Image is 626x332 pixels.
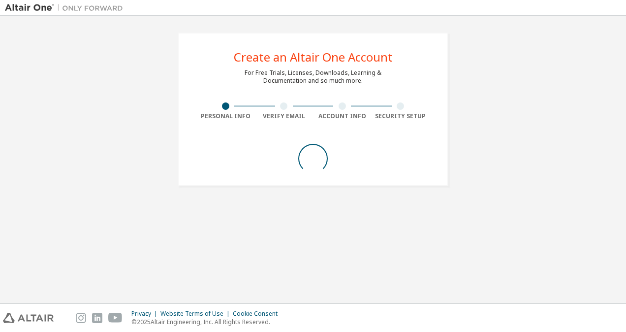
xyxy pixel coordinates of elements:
div: Personal Info [196,112,255,120]
div: Privacy [131,310,160,318]
div: Cookie Consent [233,310,283,318]
div: Create an Altair One Account [234,51,393,63]
p: © 2025 Altair Engineering, Inc. All Rights Reserved. [131,318,283,326]
div: Account Info [313,112,372,120]
div: For Free Trials, Licenses, Downloads, Learning & Documentation and so much more. [245,69,381,85]
div: Security Setup [372,112,430,120]
div: Website Terms of Use [160,310,233,318]
img: youtube.svg [108,313,123,323]
div: Verify Email [255,112,313,120]
img: Altair One [5,3,128,13]
img: instagram.svg [76,313,86,323]
img: linkedin.svg [92,313,102,323]
img: altair_logo.svg [3,313,54,323]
